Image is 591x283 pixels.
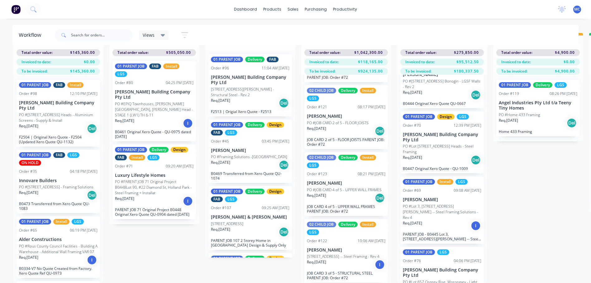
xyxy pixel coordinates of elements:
div: Order #121 [307,104,327,110]
p: B0469 Transferred from Xero Quote QU-1074 [211,171,289,181]
div: Del [279,227,289,237]
div: 01 PARENT JOB [403,179,435,185]
div: LGS [115,71,127,77]
div: 12:39 PM [DATE] [454,123,481,128]
span: To be invoiced: [405,68,431,74]
div: LGS [457,114,469,120]
p: PO #PARENT JOB 71 Original Project B0448Lot 90, #22 Diamond St, Holland Park - Steel Framing + In... [115,179,193,196]
p: B0473 Transferred from Xero Quote QU-1083 [19,201,98,211]
div: Install [67,82,83,88]
p: JOB CARD 4 of 5 - UPPER WALL FRAMES PARENT JOB: Order #72 [307,204,385,214]
div: 09:20 AM [DATE] [166,163,193,169]
p: [STREET_ADDRESS] -- Steel Framing - Rev 4 [307,254,379,259]
div: LGS [307,163,319,168]
div: LGS [67,152,79,158]
div: LGS [437,249,449,255]
div: I [183,196,193,206]
div: Delivery [245,189,265,194]
div: Del [471,90,481,100]
div: I [375,260,385,270]
p: PO #EPIQ Townhouses, [PERSON_NAME][GEOGRAPHIC_DATA], [PERSON_NAME] Head - STAGE 1 (LW1) TH 6-11 [115,101,193,118]
p: PO #[STREET_ADDRESS] Heads - Aluminium Screens - Supply & Install [19,112,98,123]
div: Order #45 [211,139,229,144]
div: 08:21 PM [DATE] [358,171,385,177]
div: Install [360,222,376,227]
span: $0.00 [564,59,575,65]
span: $145,360.00 [70,68,95,74]
div: 02 CHILD JOBDeliveryInstallLGSOrder #12108:17 PM [DATE][PERSON_NAME]PO #JOB CARD 2 of 5 - FLOOR J... [304,85,388,149]
p: Req. [DATE] [403,155,422,160]
p: Req. [DATE] [19,255,38,260]
p: Req. [DATE] [307,193,326,198]
p: Luxury Lifestyle Homes [115,173,193,178]
span: Total order value: [309,50,341,55]
span: Invoiced to date: [21,59,51,65]
div: 01 PARENT JOBDesignLGSOrder #7012:39 PM [DATE][PERSON_NAME] Building Company Pty LtdPO #Lot [STRE... [400,111,484,174]
div: productivity [330,5,360,14]
p: [PERSON_NAME] [307,114,385,119]
div: sales [284,5,302,14]
span: $180,337.50 [454,68,479,74]
input: Search for orders... [71,29,133,41]
div: Order #35 [19,169,37,174]
p: Req. [DATE] [211,160,230,165]
p: PO #Framing Solutions -[GEOGRAPHIC_DATA] [211,154,287,160]
p: Req. [DATE] [499,118,518,123]
p: [STREET_ADDRESS] [211,221,243,227]
div: products [260,5,284,14]
p: Home 433 Framing [499,129,577,134]
div: Del [375,126,385,136]
p: Req. [DATE] [403,90,422,95]
div: 11:04 AM [DATE] [262,65,289,71]
div: FAB [53,82,65,88]
div: LGS [307,96,319,101]
div: Order #107 [211,205,231,211]
p: Req. [DATE] [115,118,134,124]
p: [PERSON_NAME] & [PERSON_NAME] [211,215,289,220]
p: PO #JOB CARD 4 of 5 - UPPER WALL FRAMES [307,187,382,193]
span: $0.00 [84,59,95,65]
div: Order #119 [499,91,519,97]
div: Order #70 [403,123,421,128]
img: Factory [11,5,21,14]
div: Delivery [149,147,169,153]
p: F2513 | Origial Xero Quote - F2513 [211,109,289,114]
p: PO #Rous County Council Facilities - Building A Warehouse - Additional Wall Framing VAR 07 [19,243,98,255]
p: [PERSON_NAME] Building Company Pty Ltd [403,267,481,278]
div: [PERSON_NAME]PO #[STREET_ADDRESS] Bonogin - LGSF Walls - Rev 2Req.[DATE]DelB0444 Original Xero Qu... [400,51,484,108]
p: PO #Lot [STREET_ADDRESS] Heads - Steel Framing [403,144,481,155]
div: FAB [211,130,223,135]
div: Install [437,179,453,185]
div: Delivery [245,122,265,128]
div: 01 PARENT JOB [403,249,435,255]
p: B0461 Original Xero Quote - QU-0975 dated [DATE] [115,130,193,139]
div: 02 CHILD JOBDeliveryInstallLGSOrder #12308:21 PM [DATE][PERSON_NAME]PO #JOB CARD 4 of 5 - UPPER W... [304,152,388,216]
div: FAB [115,155,127,160]
span: Total order value: [21,50,53,55]
div: 01 PARENT JOB [211,189,243,194]
div: 01 PARENT JOB [115,147,147,153]
span: Total order value: [501,50,532,55]
span: To be invoiced: [501,68,527,74]
p: JOB CARD 3 of 5 - STRUCTURAL STEEL PARENT JOB: Order #72 [307,271,385,280]
div: Workflow [19,31,44,39]
span: To be invoiced: [21,68,48,74]
div: Design [267,256,284,261]
div: FAB [53,152,65,158]
div: 01 PARENT JOBDeliveryLGSOrder #11908:26 PM [DATE]Angel Industries Pty Ltd t/a Teeny Tiny HomesPO ... [496,80,580,136]
p: [PERSON_NAME] [403,197,481,202]
span: Total order value: [117,50,149,55]
span: Invoiced to date: [501,59,531,65]
span: $275,850.00 [454,50,479,55]
div: 02 CHILD JOB [307,222,336,227]
p: B0444 Original Xero Quote QU-0667 [403,101,481,106]
div: Delivery [338,155,358,160]
span: Total order value: [405,50,436,55]
div: Delivery [533,82,552,88]
div: 01 PARENT JOBDeliveryDesignFABLGSOrder #10709:25 AM [DATE][PERSON_NAME] & [PERSON_NAME][STREET_AD... [208,186,292,250]
div: Install [360,155,376,160]
div: 03:45 PM [DATE] [262,139,289,144]
div: Delivery [338,222,358,227]
p: [PERSON_NAME] [211,148,289,153]
p: Req. [DATE] [403,220,422,226]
